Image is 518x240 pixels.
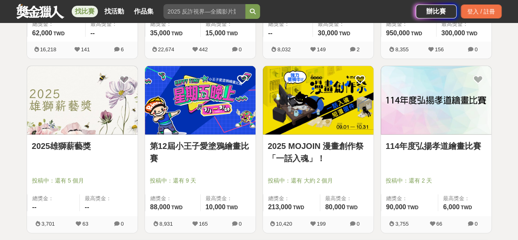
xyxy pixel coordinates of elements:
[158,46,174,53] span: 22,674
[121,221,124,227] span: 0
[416,5,457,18] a: 辦比賽
[346,205,357,210] span: TWD
[461,205,472,210] span: TWD
[101,6,127,17] a: 找活動
[145,66,256,135] img: Cover Image
[171,31,182,37] span: TWD
[268,30,273,37] span: --
[85,194,133,203] span: 最高獎金：
[239,221,242,227] span: 0
[293,205,304,210] span: TWD
[318,20,369,28] span: 最高獎金：
[386,176,486,185] span: 投稿中：還有 2 天
[339,31,350,37] span: TWD
[27,66,138,135] a: Cover Image
[263,66,373,135] a: Cover Image
[206,20,251,28] span: 最高獎金：
[199,221,208,227] span: 165
[268,20,308,28] span: 總獎金：
[386,20,431,28] span: 總獎金：
[276,221,292,227] span: 10,420
[277,46,291,53] span: 8,032
[317,46,326,53] span: 149
[121,46,124,53] span: 6
[226,205,238,210] span: TWD
[461,5,502,18] div: 登入 / 註冊
[263,66,373,135] img: Cover Image
[395,221,409,227] span: 3,755
[32,20,80,28] span: 總獎金：
[268,203,292,210] span: 213,000
[386,203,406,210] span: 90,000
[82,221,88,227] span: 63
[357,46,360,53] span: 2
[171,205,182,210] span: TWD
[441,20,486,28] span: 最高獎金：
[386,30,410,37] span: 950,000
[131,6,157,17] a: 作品集
[150,203,170,210] span: 88,000
[32,140,133,152] a: 2025雄獅薪藝獎
[145,66,256,135] a: Cover Image
[268,140,369,165] a: 2025 MOJOIN 漫畫創作祭「一話入魂」！
[53,31,64,37] span: TWD
[27,66,138,135] img: Cover Image
[226,31,238,37] span: TWD
[318,30,338,37] span: 30,000
[163,4,245,19] input: 2025 反詐視界—全國影片競賽
[381,66,491,135] a: Cover Image
[40,46,57,53] span: 16,218
[32,30,52,37] span: 62,000
[206,203,226,210] span: 10,000
[90,20,133,28] span: 最高獎金：
[386,194,433,203] span: 總獎金：
[150,176,251,185] span: 投稿中：還有 9 天
[159,221,173,227] span: 8,931
[325,194,369,203] span: 最高獎金：
[475,46,477,53] span: 0
[268,176,369,185] span: 投稿中：還有 大約 2 個月
[466,31,477,37] span: TWD
[443,194,486,203] span: 最高獎金：
[325,203,345,210] span: 80,000
[436,221,442,227] span: 66
[411,31,422,37] span: TWD
[475,221,477,227] span: 0
[357,221,360,227] span: 0
[206,30,226,37] span: 15,000
[435,46,444,53] span: 156
[81,46,90,53] span: 141
[41,221,55,227] span: 3,701
[199,46,208,53] span: 442
[32,194,75,203] span: 總獎金：
[443,203,459,210] span: 6,000
[85,203,89,210] span: --
[381,66,491,135] img: Cover Image
[441,30,465,37] span: 300,000
[386,140,486,152] a: 114年度弘揚孝道繪畫比賽
[150,30,170,37] span: 35,000
[150,20,195,28] span: 總獎金：
[239,46,242,53] span: 0
[150,194,195,203] span: 總獎金：
[407,205,418,210] span: TWD
[317,221,326,227] span: 199
[206,194,251,203] span: 最高獎金：
[32,203,37,210] span: --
[150,140,251,165] a: 第12屆小王子愛塗鴉繪畫比賽
[32,176,133,185] span: 投稿中：還有 5 個月
[90,30,95,37] span: --
[395,46,409,53] span: 8,355
[72,6,98,17] a: 找比賽
[268,194,315,203] span: 總獎金：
